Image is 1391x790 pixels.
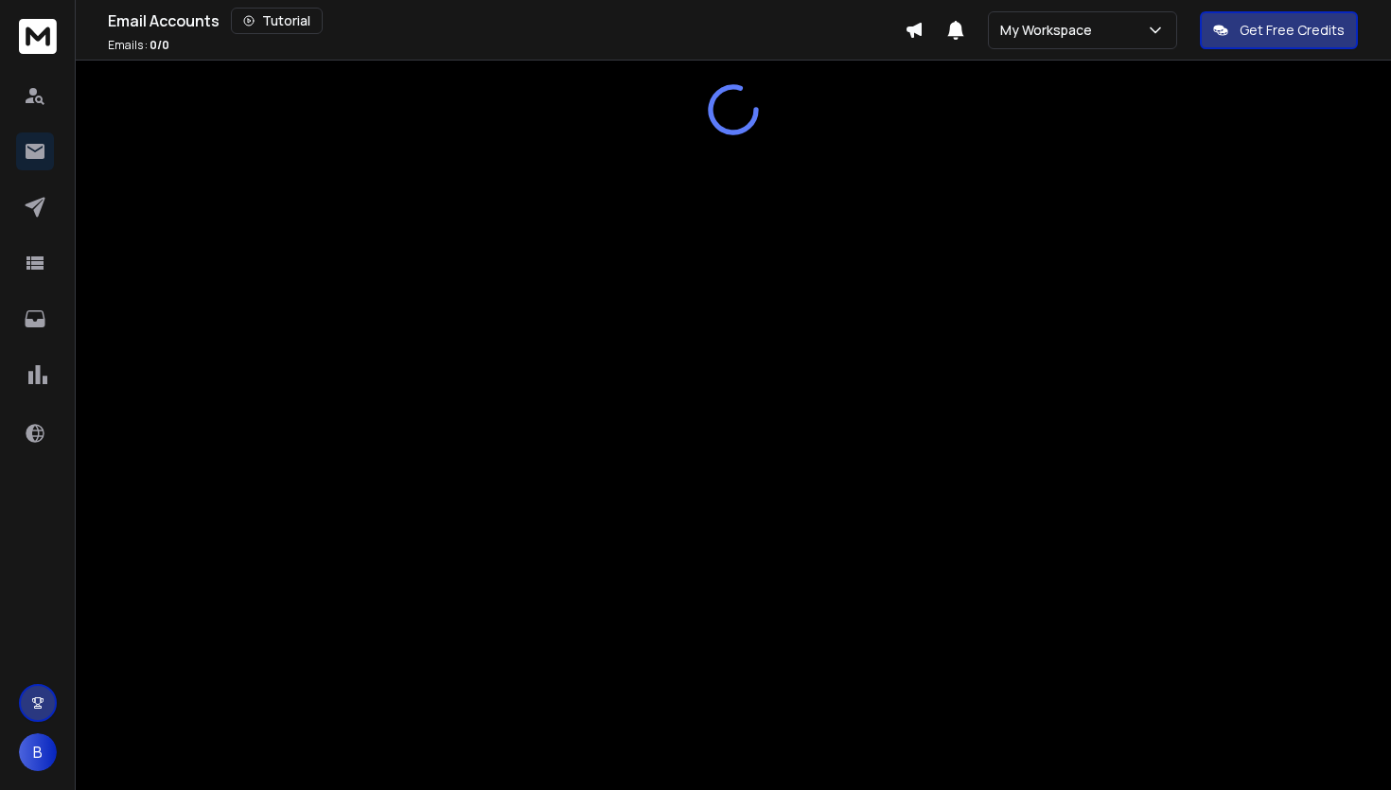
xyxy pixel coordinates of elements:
p: Get Free Credits [1240,21,1345,40]
button: Get Free Credits [1200,11,1358,49]
p: My Workspace [1000,21,1100,40]
span: 0 / 0 [150,37,169,53]
p: Emails : [108,38,169,53]
button: B [19,733,57,771]
div: Email Accounts [108,8,905,34]
button: Tutorial [231,8,323,34]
